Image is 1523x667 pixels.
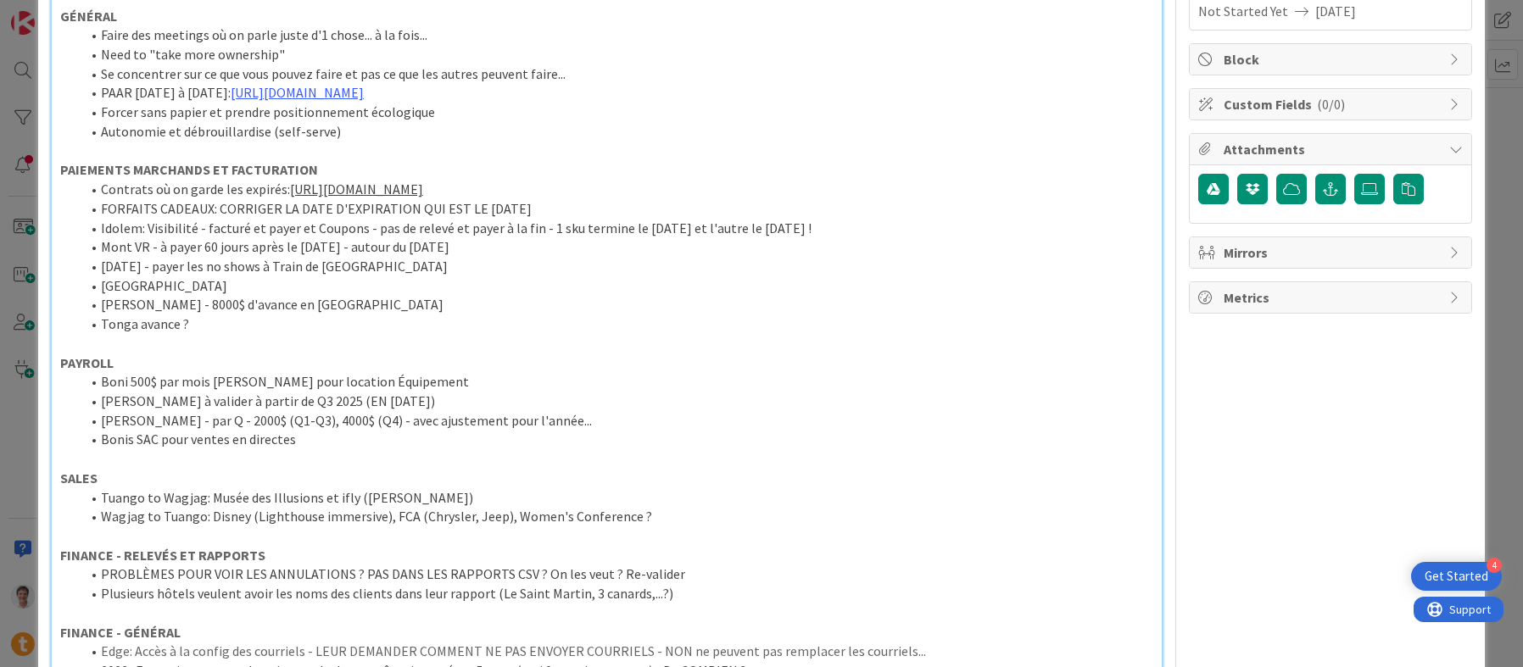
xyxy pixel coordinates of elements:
[1224,242,1441,263] span: Mirrors
[81,237,1153,257] li: Mont VR - à payer 60 jours après le [DATE] - autour du [DATE]
[290,181,423,197] a: [URL][DOMAIN_NAME]
[81,25,1153,45] li: Faire des meetings où on parle juste d'1 chose... à la fois...
[101,642,926,659] span: Edge: Accès à la config des courriels - LEUR DEMANDER COMMENT NE PAS ENVOYER COURRIELS - NON ne p...
[81,83,1153,103] li: PAAR [DATE] à [DATE]:
[1411,562,1502,591] div: Open Get Started checklist, remaining modules: 4
[1224,139,1441,159] span: Attachments
[81,64,1153,84] li: Se concentrer sur ce que vous pouvez faire et pas ce que les autres peuvent faire...
[81,199,1153,219] li: FORFAITS CADEAUX: CORRIGER LA DATE D'EXPIRATION QUI EST LE [DATE]
[81,276,1153,296] li: [GEOGRAPHIC_DATA]
[81,392,1153,411] li: [PERSON_NAME] à valider à partir de Q3 2025 (EN [DATE])
[81,219,1153,238] li: Idolem: Visibilité - facturé et payer et Coupons - pas de relevé et payer à la fin - 1 sku termin...
[1224,287,1441,308] span: Metrics
[81,314,1153,334] li: Tonga avance ?
[1487,558,1502,573] div: 4
[60,8,117,25] strong: GÉNÉRAL
[81,257,1153,276] li: [DATE] - payer les no shows à Train de [GEOGRAPHIC_DATA]
[81,584,1153,603] li: Plusieurs hôtels veulent avoir les noms des clients dans leur rapport (Le Saint Martin, 3 canards...
[81,411,1153,431] li: [PERSON_NAME] - par Q - 2000$ (Q1-Q3), 4000$ (Q4) - avec ajustement pour l'année...
[81,507,1153,526] li: Wagjag to Tuango: Disney (Lighthouse immersive), FCA (Chrysler, Jeep), Women's Conference ?
[81,488,1153,508] li: Tuango to Wagjag: Musée des Illusions et ifly ([PERSON_NAME])
[81,295,1153,314] li: [PERSON_NAME] - 8000$ d'avance en [GEOGRAPHIC_DATA]
[60,354,114,371] strong: PAYROLL
[101,181,290,197] span: Contrats où on garde les expirés:
[60,470,98,486] strong: SALES
[1224,94,1441,114] span: Custom Fields
[81,564,1153,584] li: PROBLÈMES POUR VOIR LES ANNULATIONS ? PAS DANS LES RAPPORTS CSV ? On les veut ? Re-valider
[81,430,1153,449] li: Bonis SAC pour ventes en directes
[1425,568,1488,585] div: Get Started
[60,547,265,564] strong: FINANCE - RELEVÉS ET RAPPORTS
[81,103,1153,122] li: Forcer sans papier et prendre positionnement écologique
[81,372,1153,392] li: Boni 500$ par mois [PERSON_NAME] pour location Équipement
[1224,49,1441,69] span: Block
[60,624,181,641] strong: FINANCE - GÉNÉRAL
[1198,1,1288,21] span: Not Started Yet
[81,45,1153,64] li: Need to "take more ownership"
[81,122,1153,142] li: Autonomie et débrouillardise (self-serve)
[60,161,318,178] strong: PAIEMENTS MARCHANDS ET FACTURATION
[1315,1,1356,21] span: [DATE]
[231,84,364,101] a: [URL][DOMAIN_NAME]
[36,3,77,23] span: Support
[1317,96,1345,113] span: ( 0/0 )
